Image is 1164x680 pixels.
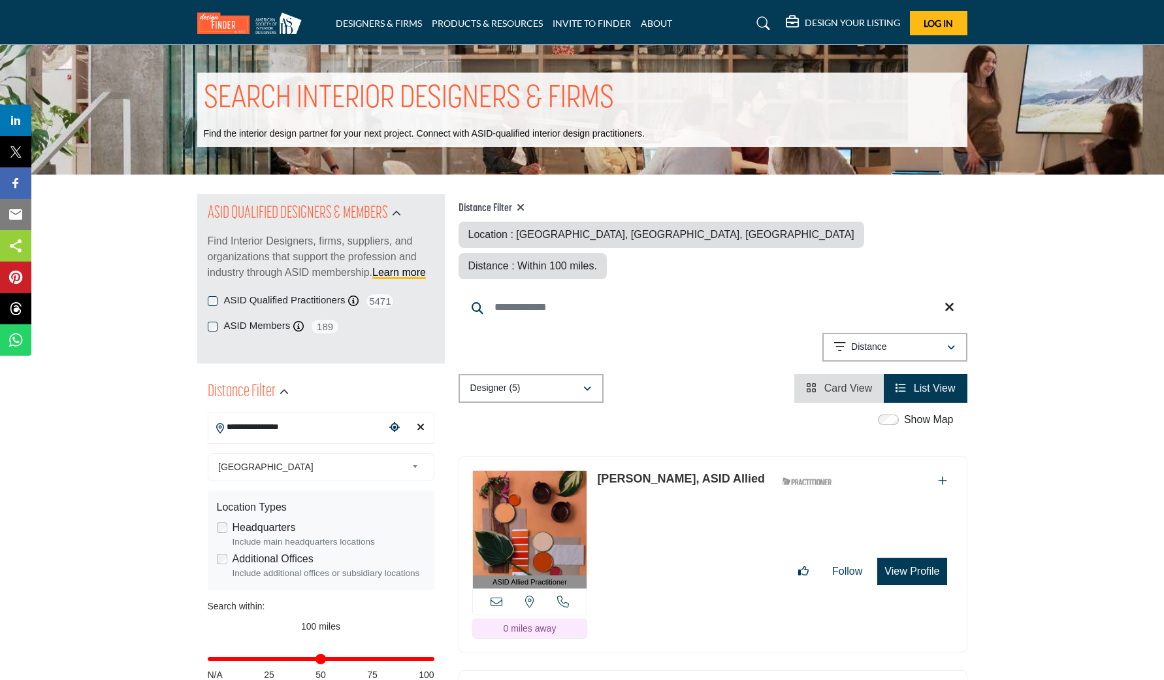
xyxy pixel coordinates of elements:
[824,558,871,585] button: Follow
[877,558,946,585] button: View Profile
[204,127,645,141] p: Find the interior design partner for your next project. Connect with ASID-qualified interior desi...
[493,577,567,588] span: ASID Allied Practitioner
[224,293,346,308] label: ASID Qualified Practitioners
[208,296,218,306] input: ASID Qualified Practitioners checkbox
[233,535,425,549] div: Include main headquarters locations
[822,333,967,362] button: Distance
[208,600,434,613] div: Search within:
[910,11,967,35] button: Log In
[459,292,967,323] input: Search Keyword
[233,567,425,580] div: Include additional offices or subsidiary locations
[473,471,587,575] img: Pam Summervill, ASID Allied
[790,558,817,585] button: Like listing
[503,623,556,634] span: 0 miles away
[744,13,779,34] a: Search
[208,381,276,404] h2: Distance Filter
[310,318,340,335] span: 189
[208,233,434,280] p: Find Interior Designers, firms, suppliers, and organizations that support the profession and indu...
[824,382,873,394] span: Card View
[208,415,385,440] input: Search Location
[938,475,947,486] a: Add To List
[208,322,218,331] input: ASID Members checkbox
[385,414,404,442] div: Choose your current location
[218,459,406,475] span: [GEOGRAPHIC_DATA]
[336,18,422,29] a: DESIGNERS & FIRMS
[914,382,956,394] span: List View
[904,412,954,428] label: Show Map
[597,472,765,485] a: [PERSON_NAME], ASID Allied
[365,293,395,309] span: 5471
[468,229,854,240] span: Location : [GEOGRAPHIC_DATA], [GEOGRAPHIC_DATA], [GEOGRAPHIC_DATA]
[208,202,388,226] h2: ASID QUALIFIED DESIGNERS & MEMBERS
[459,374,604,403] button: Designer (5)
[786,16,900,31] div: DESIGN YOUR LISTING
[924,18,953,29] span: Log In
[597,470,765,488] p: Pam Summervill, ASID Allied
[468,260,597,271] span: Distance : Within 100 miles.
[204,79,614,120] h1: SEARCH INTERIOR DESIGNERS & FIRMS
[777,473,836,490] img: ASID Qualified Practitioners Badge Icon
[411,414,430,442] div: Clear search location
[805,17,900,29] h5: DESIGN YOUR LISTING
[301,621,340,632] span: 100 miles
[372,267,426,278] a: Learn more
[794,374,884,403] li: Card View
[473,471,587,589] a: ASID Allied Practitioner
[459,202,967,215] h4: Distance Filter
[851,341,886,354] p: Distance
[432,18,543,29] a: PRODUCTS & RESOURCES
[470,382,521,395] p: Designer (5)
[224,318,291,333] label: ASID Members
[217,500,425,515] div: Location Types
[641,18,672,29] a: ABOUT
[896,382,955,394] a: View List
[553,18,631,29] a: INVITE TO FINDER
[197,12,308,34] img: Site Logo
[233,520,296,535] label: Headquarters
[233,551,314,567] label: Additional Offices
[806,382,872,394] a: View Card
[884,374,967,403] li: List View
